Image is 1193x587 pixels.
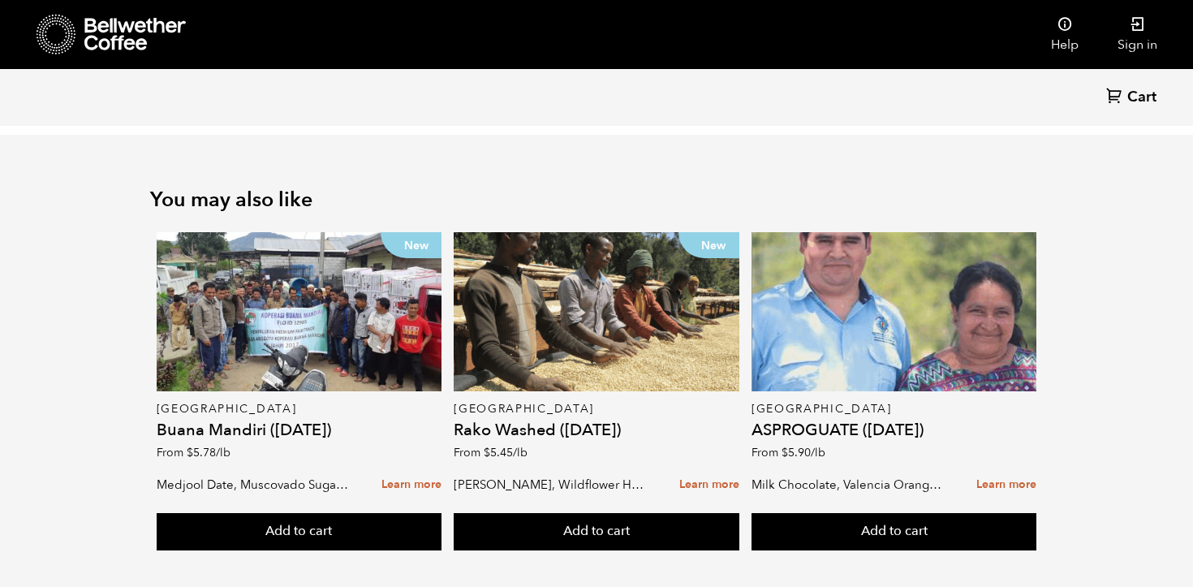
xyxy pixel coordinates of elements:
[752,473,945,497] p: Milk Chocolate, Valencia Orange, Agave
[454,473,648,497] p: [PERSON_NAME], Wildflower Honey, Black Tea
[187,445,193,460] span: $
[157,232,442,391] a: New
[381,468,441,503] a: Learn more
[679,468,739,503] a: Learn more
[752,404,1037,415] p: [GEOGRAPHIC_DATA]
[484,445,490,460] span: $
[454,422,739,438] h4: Rako Washed ([DATE])
[1106,87,1161,109] a: Cart
[454,404,739,415] p: [GEOGRAPHIC_DATA]
[454,445,528,460] span: From
[752,445,825,460] span: From
[454,232,739,391] a: New
[811,445,825,460] span: /lb
[484,445,528,460] bdi: 5.45
[216,445,230,460] span: /lb
[782,445,825,460] bdi: 5.90
[678,232,739,258] p: New
[157,404,442,415] p: [GEOGRAPHIC_DATA]
[157,513,442,550] button: Add to cart
[187,445,230,460] bdi: 5.78
[513,445,528,460] span: /lb
[976,468,1036,503] a: Learn more
[157,422,442,438] h4: Buana Mandiri ([DATE])
[1127,88,1156,107] span: Cart
[782,445,788,460] span: $
[752,513,1037,550] button: Add to cart
[150,188,1043,212] h2: You may also like
[157,445,230,460] span: From
[752,422,1037,438] h4: ASPROGUATE ([DATE])
[157,473,351,497] p: Medjool Date, Muscovado Sugar, Vanilla Bean
[381,232,441,258] p: New
[454,513,739,550] button: Add to cart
